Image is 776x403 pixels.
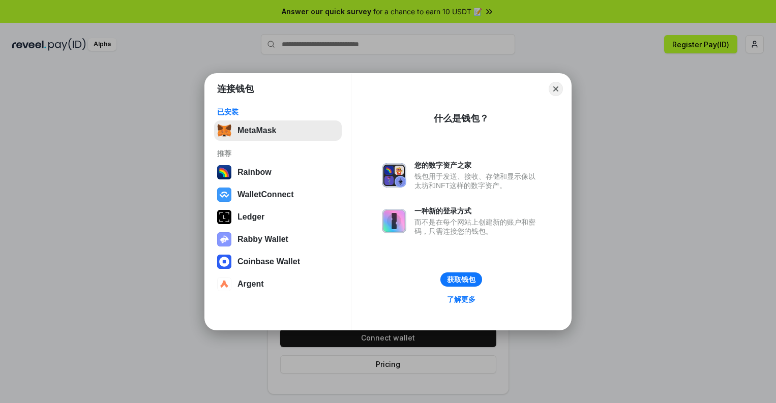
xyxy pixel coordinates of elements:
div: WalletConnect [237,190,294,199]
img: svg+xml,%3Csvg%20xmlns%3D%22http%3A%2F%2Fwww.w3.org%2F2000%2Fsvg%22%20width%3D%2228%22%20height%3... [217,210,231,224]
div: 而不是在每个网站上创建新的账户和密码，只需连接您的钱包。 [414,218,541,236]
div: Coinbase Wallet [237,257,300,266]
button: Rabby Wallet [214,229,342,250]
button: Close [549,82,563,96]
div: Rainbow [237,168,272,177]
button: Rainbow [214,162,342,182]
img: svg+xml,%3Csvg%20width%3D%22120%22%20height%3D%22120%22%20viewBox%3D%220%200%20120%20120%22%20fil... [217,165,231,179]
div: Rabby Wallet [237,235,288,244]
button: WalletConnect [214,184,342,205]
img: svg+xml,%3Csvg%20width%3D%2228%22%20height%3D%2228%22%20viewBox%3D%220%200%2028%2028%22%20fill%3D... [217,277,231,291]
button: 获取钱包 [440,272,482,287]
div: 您的数字资产之家 [414,161,541,170]
button: Ledger [214,207,342,227]
div: 推荐 [217,149,339,158]
button: Argent [214,274,342,294]
a: 了解更多 [441,293,482,306]
img: svg+xml,%3Csvg%20width%3D%2228%22%20height%3D%2228%22%20viewBox%3D%220%200%2028%2028%22%20fill%3D... [217,255,231,269]
div: MetaMask [237,126,276,135]
button: Coinbase Wallet [214,252,342,272]
h1: 连接钱包 [217,83,254,95]
img: svg+xml,%3Csvg%20width%3D%2228%22%20height%3D%2228%22%20viewBox%3D%220%200%2028%2028%22%20fill%3D... [217,188,231,202]
img: svg+xml,%3Csvg%20xmlns%3D%22http%3A%2F%2Fwww.w3.org%2F2000%2Fsvg%22%20fill%3D%22none%22%20viewBox... [382,163,406,188]
div: 什么是钱包？ [434,112,489,125]
div: 获取钱包 [447,275,475,284]
img: svg+xml,%3Csvg%20xmlns%3D%22http%3A%2F%2Fwww.w3.org%2F2000%2Fsvg%22%20fill%3D%22none%22%20viewBox... [217,232,231,246]
div: Ledger [237,212,264,222]
div: 一种新的登录方式 [414,206,541,215]
div: Argent [237,280,264,289]
img: svg+xml,%3Csvg%20fill%3D%22none%22%20height%3D%2233%22%20viewBox%3D%220%200%2035%2033%22%20width%... [217,123,231,138]
button: MetaMask [214,120,342,141]
img: svg+xml,%3Csvg%20xmlns%3D%22http%3A%2F%2Fwww.w3.org%2F2000%2Fsvg%22%20fill%3D%22none%22%20viewBox... [382,209,406,233]
div: 了解更多 [447,295,475,304]
div: 已安装 [217,107,339,116]
div: 钱包用于发送、接收、存储和显示像以太坊和NFT这样的数字资产。 [414,172,541,190]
